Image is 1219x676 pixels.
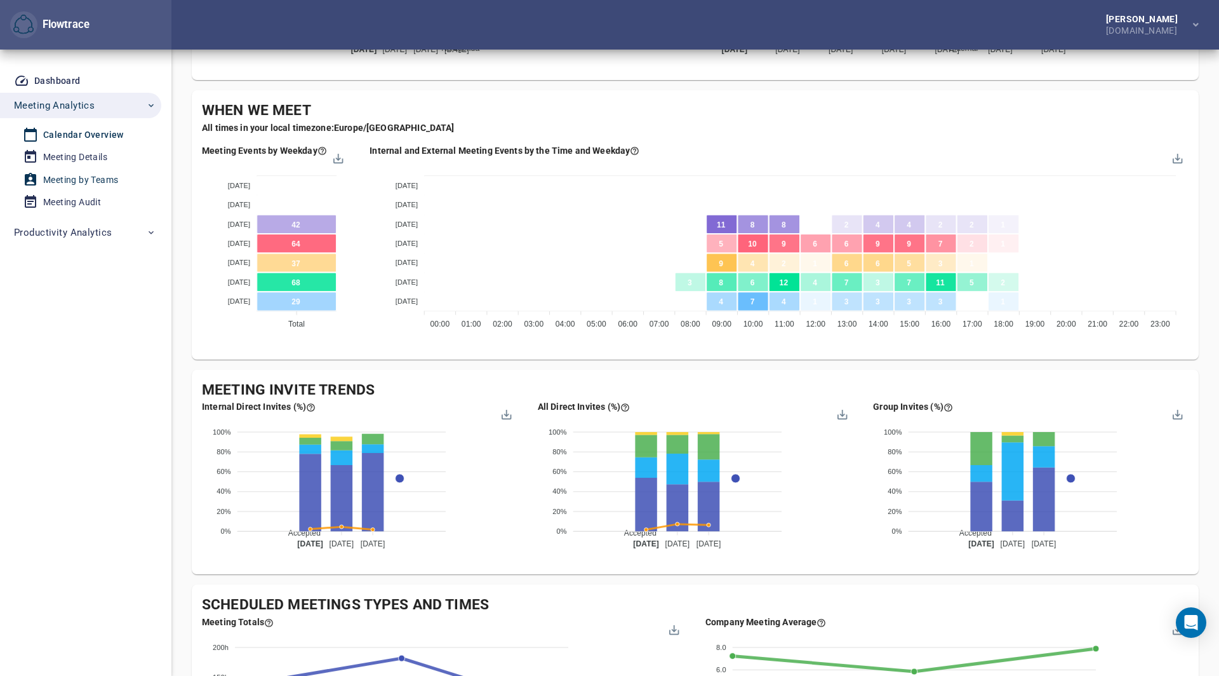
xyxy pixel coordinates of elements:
[396,259,418,266] tspan: [DATE]
[13,15,34,35] img: Flowtrace
[696,539,721,548] tspan: [DATE]
[43,172,118,188] div: Meeting by Teams
[216,488,231,496] tspan: 40%
[882,45,907,54] tspan: [DATE]
[1176,607,1206,638] div: Open Intercom Messenger
[444,45,469,54] tspan: [DATE]
[681,319,700,328] tspan: 08:00
[950,529,992,537] span: Accepted
[332,151,343,162] div: Menu
[1086,11,1209,39] button: [PERSON_NAME][DOMAIN_NAME]
[900,319,920,328] tspan: 15:00
[202,595,1189,616] div: Scheduled Meetings Types and Times
[279,529,321,537] span: Accepted
[228,220,250,227] tspan: [DATE]
[1171,151,1182,162] div: Menu
[587,319,606,328] tspan: 05:00
[836,408,846,419] div: Menu
[775,319,794,328] tspan: 11:00
[14,224,112,241] span: Productivity Analytics
[213,643,229,651] tspan: 200h
[43,194,101,210] div: Meeting Audit
[1171,408,1182,419] div: Menu
[888,508,903,515] tspan: 20%
[716,643,726,651] tspan: 8.0
[382,45,407,54] tspan: [DATE]
[931,319,951,328] tspan: 16:00
[228,297,250,305] tspan: [DATE]
[649,319,669,328] tspan: 07:00
[43,127,124,143] div: Calendar Overview
[614,529,656,537] span: Accepted
[716,666,726,673] tspan: 6.0
[1106,24,1183,35] div: [DOMAIN_NAME]
[869,319,888,328] tspan: 14:00
[288,319,305,328] tspan: Total
[330,539,354,548] tspan: [DATE]
[1001,539,1025,548] tspan: [DATE]
[216,508,231,515] tspan: 20%
[202,100,1189,121] div: When We Meet
[1041,45,1066,54] tspan: [DATE]
[396,181,418,189] tspan: [DATE]
[202,616,274,628] div: This is a sum of all meetings and how many hours of meetings are scheduled for the given time per...
[228,259,250,266] tspan: [DATE]
[538,400,630,413] div: This chart shows the status of internal and external direct invites.
[552,488,567,496] tspan: 40%
[888,468,903,475] tspan: 60%
[552,468,567,475] tspan: 60%
[552,448,567,456] tspan: 80%
[202,121,1178,134] div: All times in your local timezone: Europe/[GEOGRAPHIC_DATA]
[892,527,902,535] tspan: 0%
[462,319,481,328] tspan: 01:00
[37,17,90,32] div: Flowtrace
[618,319,638,328] tspan: 06:00
[556,527,566,535] tspan: 0%
[633,539,659,548] tspan: [DATE]
[712,319,732,328] tspan: 09:00
[743,319,763,328] tspan: 10:00
[213,428,231,436] tspan: 100%
[216,468,231,475] tspan: 60%
[493,319,512,328] tspan: 02:00
[370,144,639,157] div: Here you can see the meeting load at the given hour across the calendars. Every hour slot is a we...
[1032,539,1056,548] tspan: [DATE]
[668,623,679,633] div: Menu
[873,400,953,413] div: This chart shows the status of group invites. This number is often the lowest of these all invite...
[430,319,450,328] tspan: 00:00
[396,278,418,285] tspan: [DATE]
[888,448,903,456] tspan: 80%
[361,539,385,548] tspan: [DATE]
[721,45,747,54] tspan: [DATE]
[935,45,959,54] tspan: [DATE]
[556,319,575,328] tspan: 04:00
[1088,319,1108,328] tspan: 21:00
[1150,319,1170,328] tspan: 23:00
[351,45,377,54] tspan: [DATE]
[837,319,857,328] tspan: 13:00
[228,239,250,247] tspan: [DATE]
[988,45,1013,54] tspan: [DATE]
[202,380,1189,401] div: Meeting Invite Trends
[14,97,95,114] span: Meeting Analytics
[665,539,689,548] tspan: [DATE]
[396,239,418,247] tspan: [DATE]
[10,11,37,39] button: Flowtrace
[884,428,902,436] tspan: 100%
[549,428,567,436] tspan: 100%
[705,616,826,628] div: This is a 'average' of the meeting. (i.e. an average meeting has 0.5 internal participants, 0.7 e...
[221,527,231,535] tspan: 0%
[524,319,544,328] tspan: 03:00
[396,201,418,208] tspan: [DATE]
[1119,319,1139,328] tspan: 22:00
[413,45,438,54] tspan: [DATE]
[202,144,327,157] div: Here you can see the meeting load at the given day across the calendars. These are total number o...
[775,45,800,54] tspan: [DATE]
[43,149,107,165] div: Meeting Details
[228,181,250,189] tspan: [DATE]
[216,448,231,456] tspan: 80%
[10,11,90,39] div: Flowtrace
[228,278,250,285] tspan: [DATE]
[806,319,826,328] tspan: 12:00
